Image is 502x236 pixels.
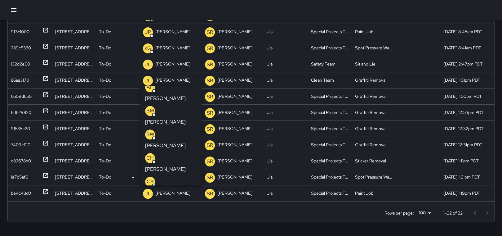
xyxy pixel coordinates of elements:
[440,56,494,72] div: 9/30/2025, 2:47pm PDT
[11,105,31,120] div: 6d629820
[440,153,494,169] div: 9/25/2025, 1:11pm PDT
[440,72,494,88] div: 9/26/2025, 1:01pm PDT
[207,125,213,133] p: SR
[352,137,396,153] div: Graffiti Removal
[146,107,154,115] p: BM
[217,105,252,120] p: [PERSON_NAME]
[207,45,213,52] p: SR
[352,120,396,137] div: Graffiti Removal
[145,95,186,102] p: [PERSON_NAME]
[11,40,31,56] div: 289c5360
[145,166,186,173] p: [PERSON_NAME]
[264,24,308,40] div: Jia
[207,61,213,68] p: SR
[264,40,308,56] div: Jia
[440,24,494,40] div: 10/1/2025, 8:45am PDT
[352,104,396,120] div: Graffiti Removal
[440,169,494,185] div: 9/24/2025, 1:21pm PDT
[99,105,111,120] p: To-Do
[155,40,190,56] p: [PERSON_NAME]
[217,121,252,137] p: [PERSON_NAME]
[99,137,111,153] p: To-Do
[352,72,396,88] div: Graffiti Removal
[99,169,111,185] p: To-Do
[443,210,463,216] p: 1–22 of 22
[11,153,31,169] div: d82678b0
[145,61,151,68] p: JL
[52,120,96,137] div: 345 Sansome Street
[11,56,30,72] div: 132d2e00
[11,24,29,40] div: 9f3c1000
[99,56,111,72] p: To-Do
[217,169,252,185] p: [PERSON_NAME]
[217,153,252,169] p: [PERSON_NAME]
[440,185,494,201] div: 9/24/2025, 1:19pm PDT
[352,40,396,56] div: Spot Pressure Washing
[52,137,96,153] div: 537 Sacramento Street
[308,120,352,137] div: Special Projects Team
[264,137,308,153] div: Jia
[440,120,494,137] div: 9/26/2025, 12:32pm PDT
[352,24,396,40] div: Paint Job
[264,185,308,201] div: Jia
[264,120,308,137] div: Jia
[440,201,494,217] div: 9/23/2025, 12:42pm PDT
[52,72,96,88] div: 1 Balance Street
[308,104,352,120] div: Special Projects Team
[145,190,151,197] p: JL
[52,40,96,56] div: 98 Howard Street
[207,109,213,117] p: SR
[145,118,186,126] p: [PERSON_NAME]
[99,185,111,201] p: To-Do
[217,88,252,104] p: [PERSON_NAME]
[308,185,352,201] div: Special Projects Team
[11,137,30,153] div: 7409cf20
[264,88,308,104] div: Jia
[146,131,154,138] p: BW
[155,202,190,217] p: [PERSON_NAME]
[146,154,154,162] p: CH
[155,56,190,72] p: [PERSON_NAME]
[264,56,308,72] div: Jia
[308,88,352,104] div: Special Projects Team
[52,153,96,169] div: 8 Montgomery Street
[308,137,352,153] div: Special Projects Team
[52,56,96,72] div: 225 Bush Street
[308,40,352,56] div: Special Projects Team
[11,121,30,137] div: 91535e20
[217,40,252,56] p: [PERSON_NAME]
[217,137,252,153] p: [PERSON_NAME]
[11,72,29,88] div: 86aa3170
[308,169,352,185] div: Special Projects Team
[207,174,213,181] p: SR
[217,185,252,201] p: [PERSON_NAME]
[217,202,252,217] p: [PERSON_NAME]
[99,88,111,104] p: To-Do
[308,201,352,217] div: Special Projects Team
[352,56,396,72] div: Sit and Lie
[352,153,396,169] div: Sticker Removal
[264,72,308,88] div: Jia
[145,142,186,149] p: [PERSON_NAME]
[207,29,213,36] p: SR
[147,178,153,185] p: CP
[352,169,396,185] div: Spot Pressure Washing
[11,185,31,201] div: be4c43c0
[52,104,96,120] div: 853-857 Montgomery Street
[207,142,213,149] p: SR
[416,208,433,217] div: 100
[352,88,396,104] div: Graffiti Removal
[440,104,494,120] div: 9/26/2025, 12:53pm PDT
[145,77,151,84] p: JL
[207,158,213,165] p: SR
[52,201,96,217] div: 592 Pacific Avenue
[52,88,96,104] div: 1 Balance Street
[99,40,111,56] p: To-Do
[384,210,414,216] p: Rows per page:
[217,24,252,40] p: [PERSON_NAME]
[352,201,396,217] div: Paint Job
[144,45,151,52] p: KG
[352,185,396,201] div: Paint Job
[52,169,96,185] div: 800 Sansome Street
[217,56,252,72] p: [PERSON_NAME]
